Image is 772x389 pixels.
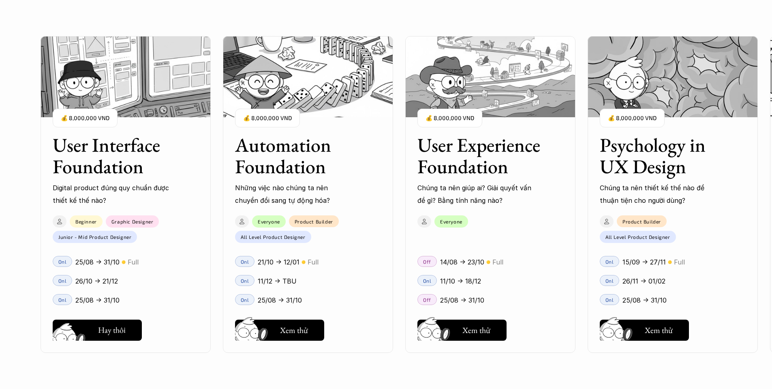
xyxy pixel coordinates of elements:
[128,256,139,268] p: Full
[61,113,109,124] p: 💰 8,000,000 VND
[608,113,657,124] p: 💰 8,000,000 VND
[622,275,665,287] p: 26/11 -> 01/02
[426,113,474,124] p: 💰 8,000,000 VND
[241,278,249,284] p: Onl
[674,256,685,268] p: Full
[622,219,661,224] p: Product Builder
[258,275,297,287] p: 11/12 -> TBU
[58,234,131,240] p: Junior - Mid Product Designer
[53,134,178,177] h3: User Interface Foundation
[600,316,689,341] a: Xem thử
[280,325,308,336] h5: Xem thử
[417,182,535,206] p: Chúng ta nên giúp ai? Giải quyết vấn đề gì? Bằng tính năng nào?
[235,134,361,177] h3: Automation Foundation
[53,316,142,341] a: Hay thôi
[622,294,667,306] p: 25/08 -> 31/10
[308,256,319,268] p: Full
[423,278,432,284] p: Onl
[122,259,126,265] p: 🟡
[423,297,431,303] p: Off
[462,325,490,336] h5: Xem thử
[53,182,170,206] p: Digital product đúng quy chuẩn được thiết kế thế nào?
[492,256,503,268] p: Full
[600,134,725,177] h3: Psychology in UX Design
[235,320,324,341] button: Xem thử
[605,278,614,284] p: Onl
[440,219,462,224] p: Everyone
[75,275,118,287] p: 26/10 -> 21/12
[486,259,490,265] p: 🟡
[111,219,154,224] p: Graphic Designer
[668,259,672,265] p: 🟡
[417,134,543,177] h3: User Experience Foundation
[605,234,670,240] p: All Level Product Designer
[295,219,333,224] p: Product Builder
[241,234,306,240] p: All Level Product Designer
[302,259,306,265] p: 🟡
[98,325,126,336] h5: Hay thôi
[645,325,673,336] h5: Xem thử
[417,320,507,341] button: Xem thử
[235,316,324,341] a: Xem thử
[417,316,507,341] a: Xem thử
[241,297,249,303] p: Onl
[243,113,292,124] p: 💰 8,000,000 VND
[605,297,614,303] p: Onl
[423,259,431,264] p: Off
[622,256,666,268] p: 15/09 -> 27/11
[258,219,280,224] p: Everyone
[440,275,481,287] p: 11/10 -> 18/12
[53,320,142,341] button: Hay thôi
[600,320,689,341] button: Xem thử
[258,256,299,268] p: 21/10 -> 12/01
[75,256,120,268] p: 25/08 -> 31/10
[241,259,249,264] p: Onl
[440,294,484,306] p: 25/08 -> 31/10
[75,219,97,224] p: Beginner
[605,259,614,264] p: Onl
[600,182,717,206] p: Chúng ta nên thiết kế thế nào để thuận tiện cho người dùng?
[258,294,302,306] p: 25/08 -> 31/10
[440,256,484,268] p: 14/08 -> 23/10
[235,182,353,206] p: Những việc nào chúng ta nên chuyển đổi sang tự động hóa?
[75,294,120,306] p: 25/08 -> 31/10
